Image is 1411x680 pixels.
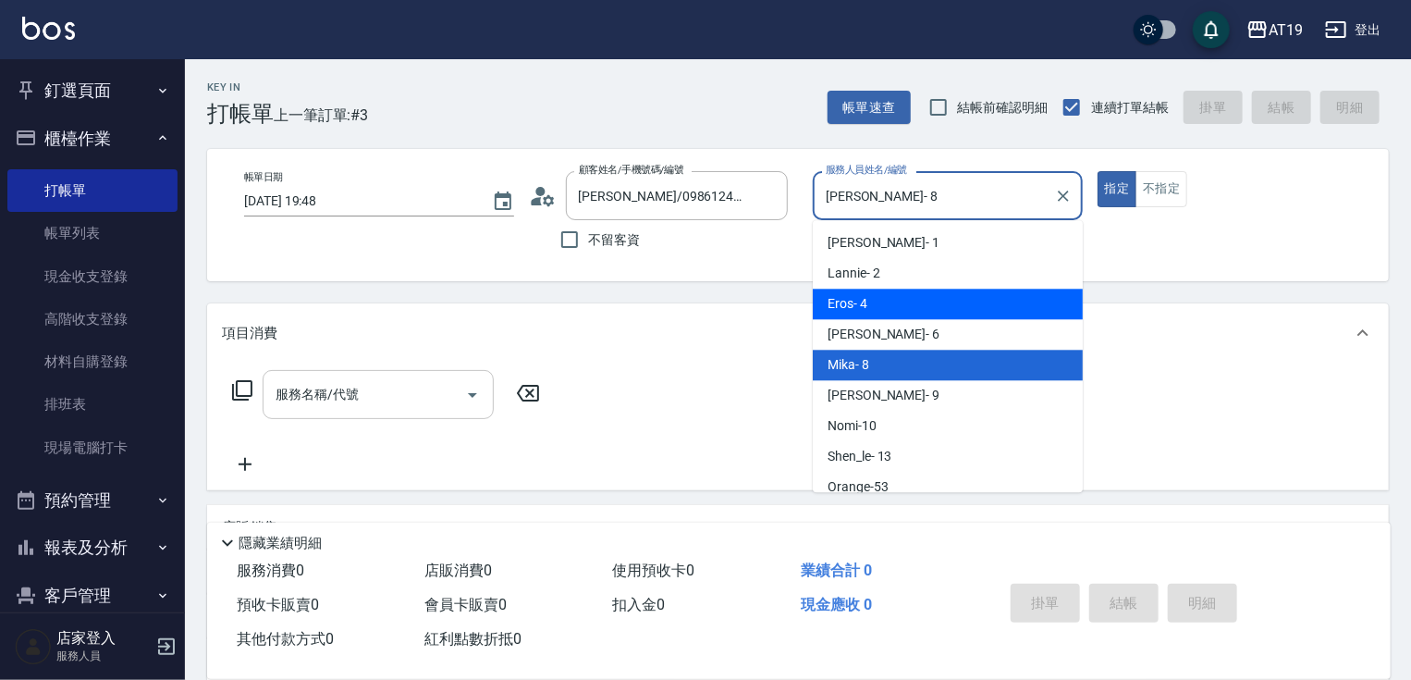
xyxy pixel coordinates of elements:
span: Orange -53 [828,477,889,497]
span: 上一筆訂單:#3 [274,104,369,127]
p: 項目消費 [222,324,277,343]
button: 不指定 [1135,171,1187,207]
button: 帳單速查 [828,91,911,125]
button: 釘選頁面 [7,67,178,115]
button: 客戶管理 [7,572,178,620]
a: 高階收支登錄 [7,298,178,340]
button: 報表及分析 [7,524,178,572]
img: Logo [22,17,75,40]
a: 現金收支登錄 [7,255,178,298]
button: 登出 [1318,13,1389,47]
label: 帳單日期 [244,170,283,184]
h2: Key In [207,81,274,93]
img: Person [15,628,52,665]
span: 扣入金 0 [613,596,666,613]
span: 不留客資 [589,230,641,250]
a: 打帳單 [7,169,178,212]
p: 隱藏業績明細 [239,534,322,553]
span: [PERSON_NAME] - 6 [828,325,939,344]
span: 預收卡販賣 0 [237,596,319,613]
button: Open [458,380,487,410]
span: [PERSON_NAME] - 9 [828,386,939,405]
label: 顧客姓名/手機號碼/編號 [579,163,684,177]
span: 紅利點數折抵 0 [424,630,521,648]
span: 現金應收 0 [801,596,872,613]
div: 項目消費 [207,303,1389,363]
a: 排班表 [7,383,178,426]
button: Choose date, selected date is 2025-09-23 [481,179,525,224]
span: 服務消費 0 [237,562,304,579]
div: AT19 [1269,19,1303,42]
p: 店販銷售 [222,518,277,538]
button: 櫃檯作業 [7,115,178,163]
span: Shen_le - 13 [828,447,891,466]
button: save [1193,11,1230,48]
span: 結帳前確認明細 [958,98,1049,117]
span: Mika - 8 [828,355,869,375]
a: 材料自購登錄 [7,340,178,383]
span: Lannie - 2 [828,264,880,283]
span: 其他付款方式 0 [237,630,334,648]
a: 帳單列表 [7,212,178,254]
input: YYYY/MM/DD hh:mm [244,186,473,216]
span: 會員卡販賣 0 [424,596,507,613]
h3: 打帳單 [207,101,274,127]
span: 連續打單結帳 [1091,98,1169,117]
label: 服務人員姓名/編號 [826,163,907,177]
span: Nomi -10 [828,416,877,436]
span: Eros - 4 [828,294,867,314]
span: 使用預收卡 0 [613,562,695,579]
p: 服務人員 [56,648,151,664]
button: Clear [1050,183,1076,209]
button: AT19 [1239,11,1310,49]
span: 店販消費 0 [424,562,492,579]
h5: 店家登入 [56,629,151,648]
button: 預約管理 [7,476,178,525]
a: 現場電腦打卡 [7,427,178,469]
span: 業績合計 0 [801,562,872,579]
div: 店販銷售 [207,505,1389,550]
span: [PERSON_NAME] - 1 [828,233,939,253]
button: 指定 [1098,171,1137,207]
